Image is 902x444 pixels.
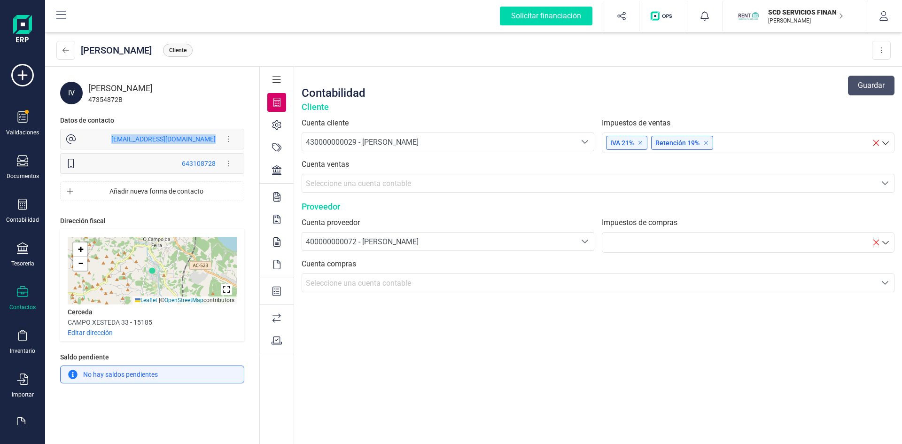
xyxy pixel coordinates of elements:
div: Saldo pendiente [60,352,244,366]
div: Cerceda [68,307,93,317]
div: Seleccione una cuenta [876,174,894,192]
button: Añadir nueva forma de contacto [61,182,244,201]
div: CAMPO XESTEDA 33 - 15185 [68,318,152,327]
button: Guardar [848,76,894,95]
label: Cuenta proveedor [302,217,594,228]
div: Inventario [10,347,35,355]
img: Marker [149,267,156,274]
span: − [78,257,84,269]
div: Dirección fiscal [60,216,106,226]
a: Leaflet [135,297,157,304]
div: Proveedor [302,200,894,213]
label: Impuestos de compras [602,217,894,228]
p: [PERSON_NAME] [768,17,843,24]
button: SCSCD SERVICIOS FINANCIEROS SL[PERSON_NAME] [734,1,855,31]
p: Editar dirección [68,328,113,337]
div: Contabilidad [302,86,365,101]
button: Logo de OPS [645,1,681,31]
div: Importar [12,391,34,398]
a: OpenStreetMap [164,297,203,304]
label: Cuenta ventas [302,159,894,170]
label: Impuestos de ventas [602,117,894,129]
span: + [78,243,84,255]
p: IVA 21% [610,138,643,148]
span: 430000000029 - [PERSON_NAME] [306,138,419,147]
span: Cliente [169,46,187,55]
div: Cliente [302,101,894,114]
div: Documentos [7,172,39,180]
div: © contributors [132,296,237,304]
span: Seleccione una cuenta contable [306,279,411,288]
div: IV [60,82,83,104]
div: Seleccione una cuenta [576,233,594,250]
p: SCD SERVICIOS FINANCIEROS SL [768,8,843,17]
div: Validaciones [6,129,39,136]
div: No hay saldos pendientes [60,366,244,383]
a: Zoom out [73,257,87,271]
div: 643108728 [182,159,216,168]
div: Seleccione una cuenta [876,274,894,292]
div: Contactos [9,304,36,311]
p: Retención 19% [655,138,709,148]
label: Cuenta cliente [302,117,594,129]
img: Logo de OPS [651,11,676,21]
span: 400000000072 - [PERSON_NAME] [306,237,419,246]
img: SC [738,6,759,26]
img: Logo Finanedi [13,15,32,45]
span: Seleccione una cuenta contable [306,179,411,188]
div: 47354872B [88,95,244,104]
div: [PERSON_NAME] [88,82,244,95]
div: [EMAIL_ADDRESS][DOMAIN_NAME] [111,134,216,144]
button: Solicitar financiación [489,1,604,31]
div: Tesorería [11,260,34,267]
a: Zoom in [73,242,87,257]
div: Seleccione una cuenta [576,133,594,151]
div: Datos de contacto [60,116,114,125]
div: Solicitar financiación [500,7,592,25]
div: [PERSON_NAME] [81,44,152,57]
span: Añadir nueva forma de contacto [77,187,236,196]
label: Cuenta compras [302,258,894,270]
span: | [159,297,160,304]
div: Contabilidad [6,216,39,224]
